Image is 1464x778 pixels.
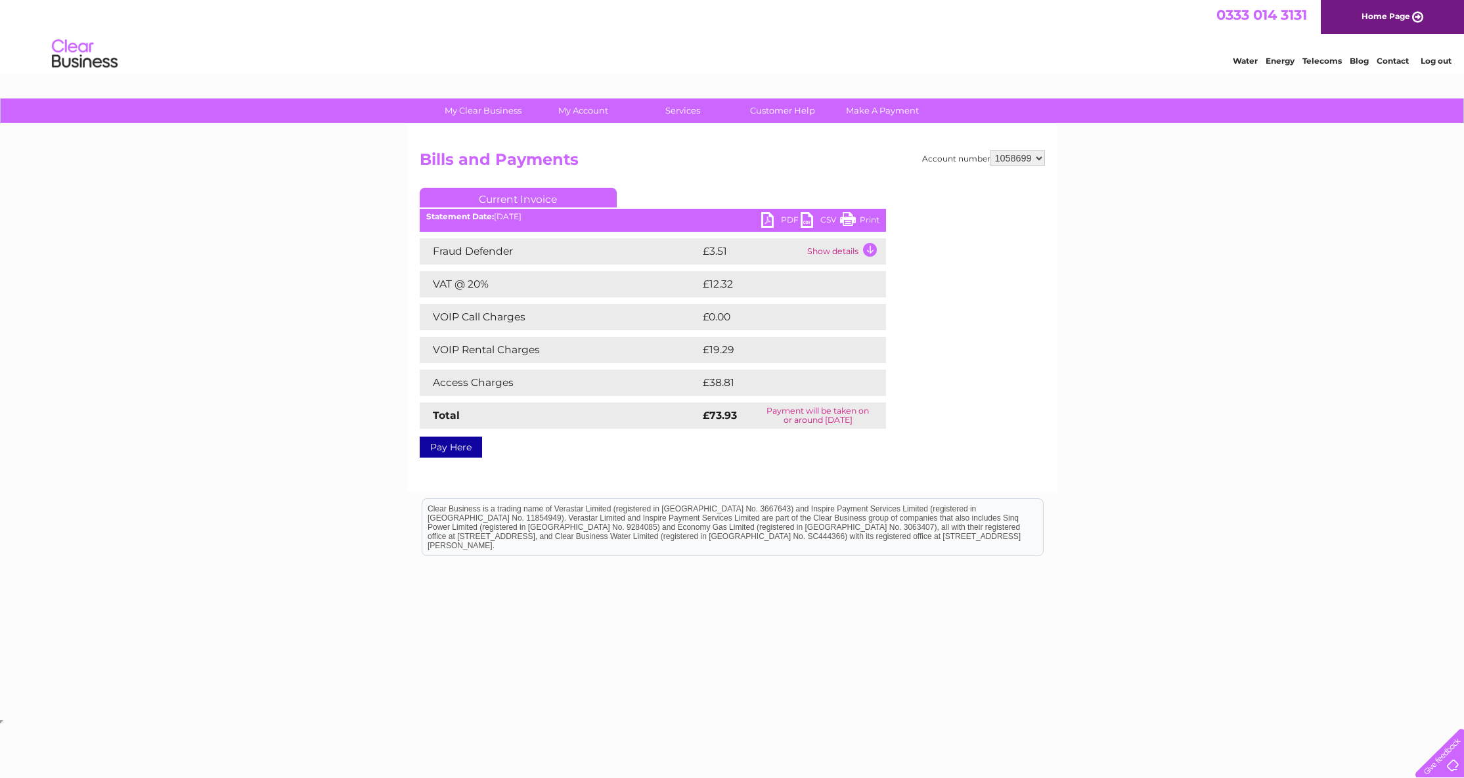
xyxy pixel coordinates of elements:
[420,437,482,458] a: Pay Here
[728,98,837,123] a: Customer Help
[828,98,937,123] a: Make A Payment
[750,402,886,429] td: Payment will be taken on or around [DATE]
[1377,56,1409,66] a: Contact
[420,238,699,265] td: Fraud Defender
[629,98,737,123] a: Services
[420,337,699,363] td: VOIP Rental Charges
[420,212,886,221] div: [DATE]
[922,150,1045,166] div: Account number
[1350,56,1369,66] a: Blog
[429,98,537,123] a: My Clear Business
[426,211,494,221] b: Statement Date:
[420,150,1045,175] h2: Bills and Payments
[699,271,858,297] td: £12.32
[699,238,804,265] td: £3.51
[1302,56,1342,66] a: Telecoms
[703,409,737,421] strong: £73.93
[1266,56,1295,66] a: Energy
[1233,56,1258,66] a: Water
[840,212,879,231] a: Print
[804,238,886,265] td: Show details
[420,304,699,330] td: VOIP Call Charges
[1421,56,1452,66] a: Log out
[420,188,617,207] a: Current Invoice
[801,212,840,231] a: CSV
[422,7,1043,64] div: Clear Business is a trading name of Verastar Limited (registered in [GEOGRAPHIC_DATA] No. 3667643...
[51,34,118,74] img: logo.png
[699,370,858,396] td: £38.81
[699,304,856,330] td: £0.00
[1216,7,1307,23] a: 0333 014 3131
[699,337,858,363] td: £19.29
[433,409,460,421] strong: Total
[529,98,637,123] a: My Account
[420,271,699,297] td: VAT @ 20%
[761,212,801,231] a: PDF
[420,370,699,396] td: Access Charges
